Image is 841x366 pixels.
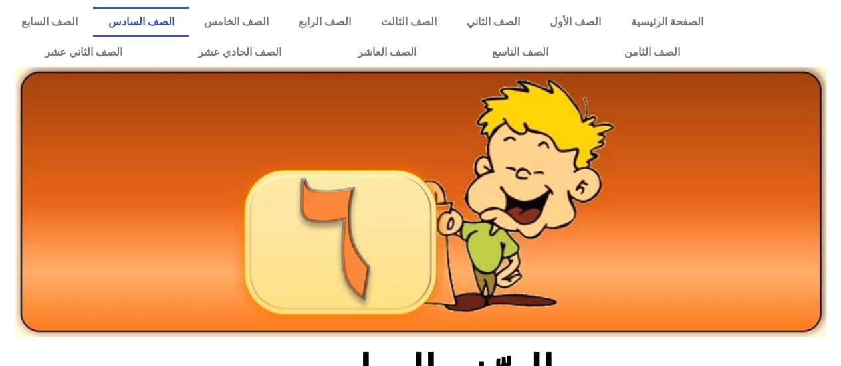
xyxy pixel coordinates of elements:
a: الصف العاشر [320,37,454,68]
a: الصف الثاني [451,7,535,37]
a: الصف الثالث [366,7,451,37]
a: الصف الحادي عشر [160,37,319,68]
a: الصف الخامس [189,7,283,37]
a: الصف الأول [535,7,616,37]
a: الصف الثاني عشر [7,37,160,68]
a: الصف السادس [93,7,189,37]
a: الصف التاسع [454,37,586,68]
a: الصف الثامن [586,37,718,68]
a: الصف الرابع [283,7,366,37]
a: الصفحة الرئيسية [616,7,718,37]
a: الصف السابع [7,7,93,37]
